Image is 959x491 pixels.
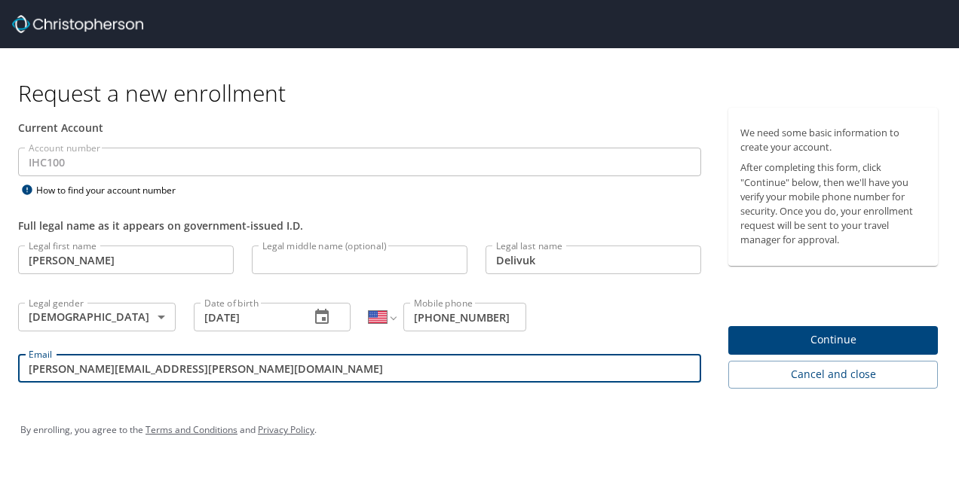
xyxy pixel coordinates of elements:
[403,303,526,331] input: Enter phone number
[146,423,237,436] a: Terms and Conditions
[12,15,143,33] img: cbt logo
[18,303,176,331] div: [DEMOGRAPHIC_DATA]
[20,411,939,449] div: By enrolling, you agree to the and .
[18,181,207,200] div: How to find your account number
[740,126,926,154] p: We need some basic information to create your account.
[740,365,926,384] span: Cancel and close
[740,331,926,349] span: Continue
[194,303,299,331] input: MM/DD/YYYY
[18,78,950,108] h1: Request a new enrollment
[18,218,701,233] div: Full legal name as it appears on government-issued I.D.
[18,120,701,136] div: Current Account
[728,361,938,389] button: Cancel and close
[728,326,938,355] button: Continue
[258,423,314,436] a: Privacy Policy
[740,160,926,247] p: After completing this form, click "Continue" below, then we'll have you verify your mobile phone ...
